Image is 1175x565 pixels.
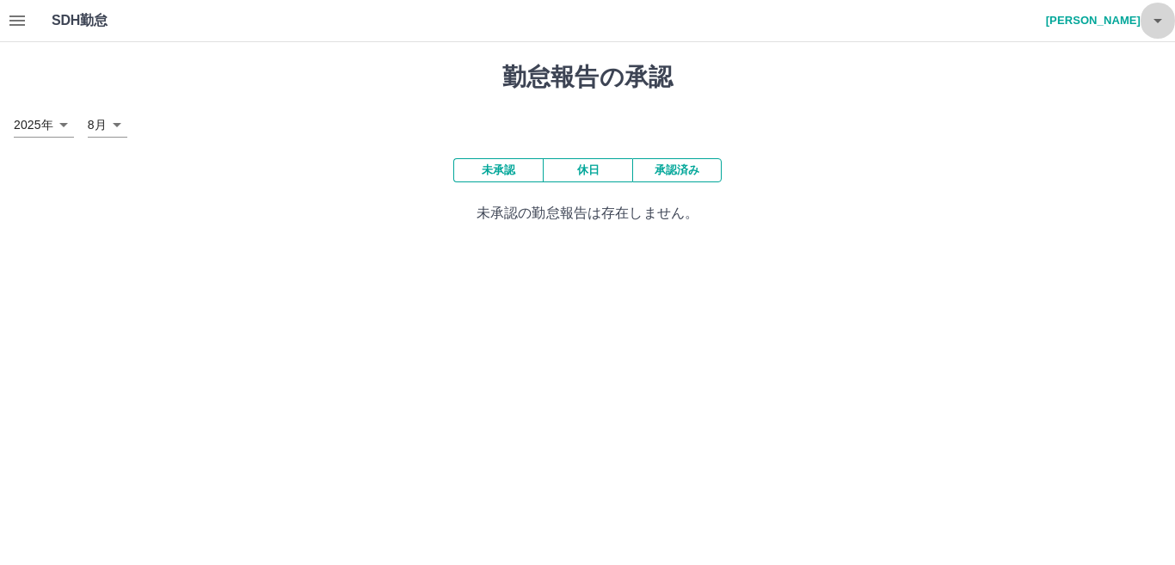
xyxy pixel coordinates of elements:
[14,113,74,138] div: 2025年
[632,158,722,182] button: 承認済み
[543,158,632,182] button: 休日
[14,203,1161,224] p: 未承認の勤怠報告は存在しません。
[453,158,543,182] button: 未承認
[88,113,127,138] div: 8月
[14,63,1161,92] h1: 勤怠報告の承認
